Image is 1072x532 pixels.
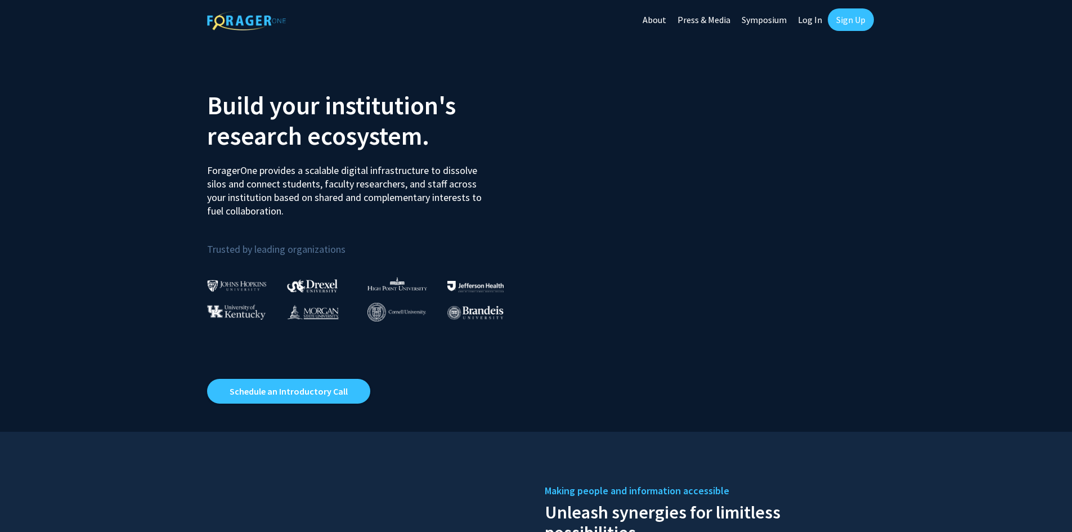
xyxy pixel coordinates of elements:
p: ForagerOne provides a scalable digital infrastructure to dissolve silos and connect students, fac... [207,155,490,218]
img: Johns Hopkins University [207,280,267,292]
img: High Point University [367,277,427,290]
h2: Build your institution's research ecosystem. [207,90,528,151]
p: Trusted by leading organizations [207,227,528,258]
img: ForagerOne Logo [207,11,286,30]
img: Brandeis University [447,306,504,320]
img: Morgan State University [287,305,339,319]
img: Drexel University [287,279,338,292]
h5: Making people and information accessible [545,482,865,499]
img: University of Kentucky [207,305,266,320]
img: Cornell University [367,303,426,321]
img: Thomas Jefferson University [447,281,504,292]
a: Opens in a new tab [207,379,370,404]
a: Sign Up [828,8,874,31]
